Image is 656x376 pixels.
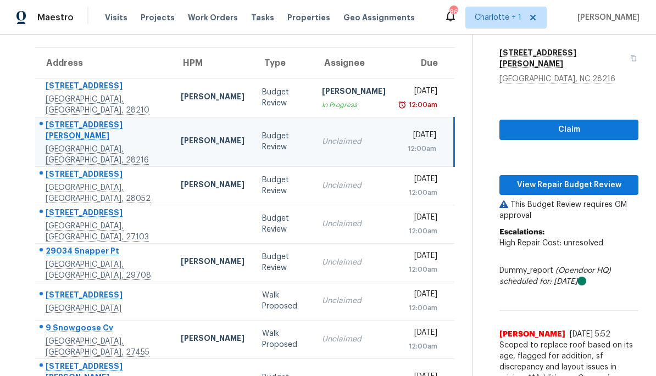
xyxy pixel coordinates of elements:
div: Unclaimed [322,180,386,191]
button: View Repair Budget Review [499,175,638,195]
div: [PERSON_NAME] [181,91,244,105]
div: [DATE] [403,327,437,341]
i: scheduled for: [DATE] [499,278,577,285]
span: Work Orders [188,12,238,23]
div: [PERSON_NAME] [181,179,244,193]
span: Maestro [37,12,74,23]
div: Unclaimed [322,136,386,147]
p: This Budget Review requires GM approval [499,199,638,221]
div: Budget Review [262,251,304,273]
div: Walk Proposed [262,290,304,312]
div: Budget Review [262,87,304,109]
th: Assignee [313,48,394,78]
span: Claim [508,123,630,137]
div: In Progress [322,99,386,110]
i: (Opendoor HQ) [555,267,611,274]
button: Copy Address [624,43,638,74]
th: Address [35,48,172,78]
div: [DATE] [403,173,437,187]
span: [PERSON_NAME] [573,12,640,23]
span: Projects [141,12,175,23]
div: Dummy_report [499,265,638,287]
th: Type [253,48,313,78]
div: [DATE] [403,212,437,226]
span: [DATE] 5:52 [570,330,610,338]
div: Budget Review [262,175,304,197]
div: 12:00am [403,187,437,198]
span: Tasks [251,14,274,21]
span: Geo Assignments [343,12,415,23]
div: Unclaimed [322,334,386,345]
div: 12:00am [403,264,437,275]
div: 12:00am [407,99,437,110]
div: [PERSON_NAME] [322,86,386,99]
div: Unclaimed [322,218,386,229]
img: Overdue Alarm Icon [398,99,407,110]
div: [DATE] [403,250,437,264]
div: [DATE] [403,86,437,99]
th: HPM [172,48,253,78]
span: View Repair Budget Review [508,178,630,192]
div: 86 [449,7,457,18]
div: 12:00am [403,302,437,313]
div: Budget Review [262,213,304,235]
b: Escalations: [499,228,544,236]
span: Charlotte + 1 [475,12,521,23]
div: [DATE] [403,289,437,302]
span: Properties [287,12,330,23]
th: Due [394,48,454,78]
button: Claim [499,120,638,140]
div: Unclaimed [322,295,386,306]
div: 12:00am [403,341,437,352]
span: [PERSON_NAME] [499,329,565,340]
div: [PERSON_NAME] [181,135,244,149]
span: Visits [105,12,127,23]
div: [PERSON_NAME] [181,333,244,346]
div: 12:00am [403,143,436,154]
span: High Repair Cost: unresolved [499,239,603,247]
div: Walk Proposed [262,328,304,350]
div: [PERSON_NAME] [181,256,244,270]
div: Budget Review [262,131,304,153]
div: [DATE] [403,130,436,143]
div: Unclaimed [322,257,386,268]
div: 12:00am [403,226,437,237]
